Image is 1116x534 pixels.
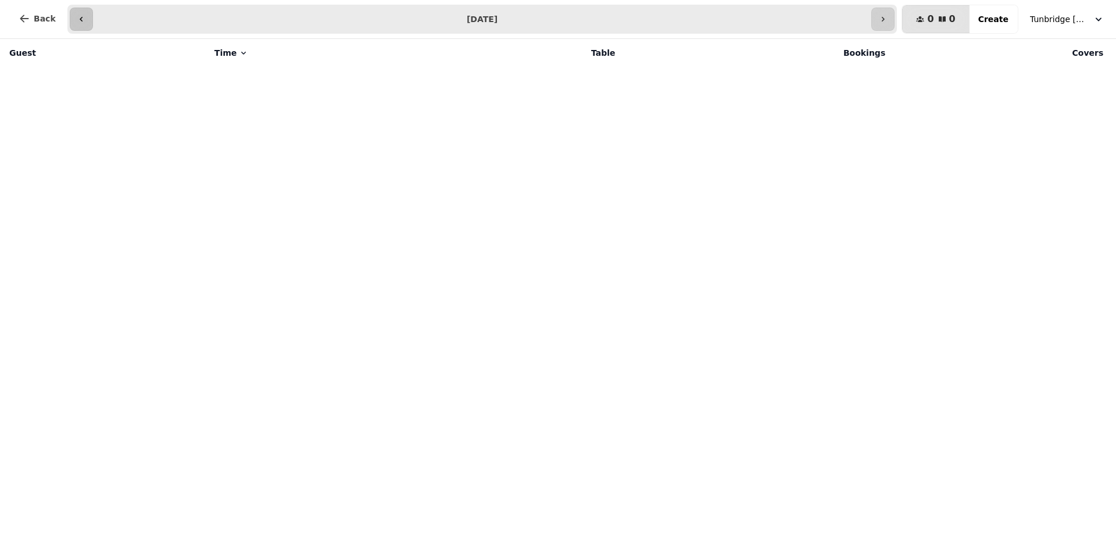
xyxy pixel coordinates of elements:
span: Tunbridge [PERSON_NAME] [1030,13,1088,25]
button: Create [969,5,1018,33]
th: Table [439,39,623,67]
span: Back [34,15,56,23]
span: 0 [949,15,956,24]
button: Tunbridge [PERSON_NAME] [1023,9,1111,30]
button: Time [214,47,248,59]
button: 00 [902,5,969,33]
th: Covers [892,39,1110,67]
span: Time [214,47,237,59]
span: Create [978,15,1008,23]
span: 0 [927,15,933,24]
th: Bookings [623,39,893,67]
button: Back [9,5,65,33]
